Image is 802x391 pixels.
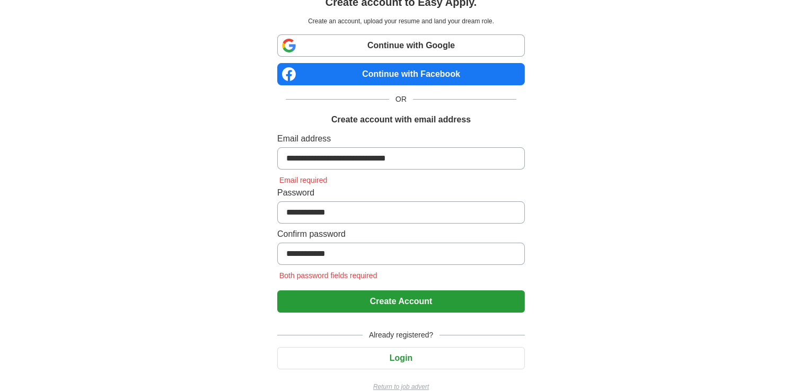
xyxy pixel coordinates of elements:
[363,330,439,341] span: Already registered?
[277,228,525,241] label: Confirm password
[389,94,413,105] span: OR
[277,290,525,313] button: Create Account
[277,34,525,57] a: Continue with Google
[277,186,525,199] label: Password
[277,63,525,85] a: Continue with Facebook
[277,176,329,184] span: Email required
[279,16,523,26] p: Create an account, upload your resume and land your dream role.
[331,113,471,126] h1: Create account with email address
[277,347,525,369] button: Login
[277,271,379,280] span: Both password fields required
[277,132,525,145] label: Email address
[277,353,525,362] a: Login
